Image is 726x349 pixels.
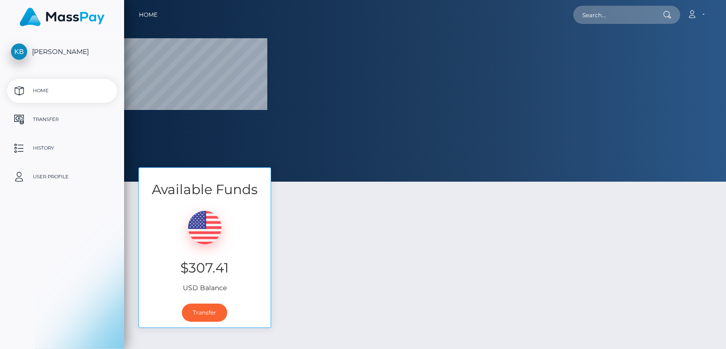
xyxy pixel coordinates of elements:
[7,165,117,189] a: User Profile
[139,180,271,199] h3: Available Funds
[182,304,227,322] a: Transfer
[573,6,663,24] input: Search...
[146,259,263,277] h3: $307.41
[7,136,117,160] a: History
[20,8,105,26] img: MassPay
[139,199,271,298] div: USD Balance
[11,141,113,155] p: History
[11,112,113,127] p: Transfer
[11,170,113,184] p: User Profile
[139,5,158,25] a: Home
[7,108,117,131] a: Transfer
[11,84,113,98] p: Home
[7,79,117,103] a: Home
[7,47,117,56] span: [PERSON_NAME]
[188,211,221,244] img: USD.png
